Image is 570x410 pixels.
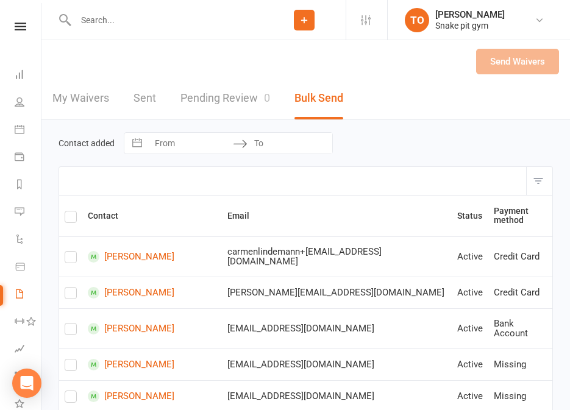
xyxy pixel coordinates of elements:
td: [PERSON_NAME][EMAIL_ADDRESS][DOMAIN_NAME] [222,277,452,308]
a: Pending Review0 [180,77,270,119]
div: Snake pit gym [435,20,505,31]
a: Payments [15,144,42,172]
a: My Waivers [52,77,109,119]
td: Missing [488,348,552,380]
a: Calendar [15,117,42,144]
td: Active [452,277,488,308]
th: Payment method [488,196,552,236]
th: Email [222,196,452,236]
a: Dashboard [15,62,42,90]
input: From [148,133,233,154]
span: 0 [264,91,270,104]
td: Bank Account [488,308,552,348]
div: [PERSON_NAME] [435,9,505,20]
div: TO [405,8,429,32]
label: Contact added [59,138,115,148]
td: [EMAIL_ADDRESS][DOMAIN_NAME] [222,348,452,380]
td: Credit Card [488,277,552,308]
input: Search... [72,12,263,29]
td: Credit Card [488,236,552,277]
td: [EMAIL_ADDRESS][DOMAIN_NAME] [222,308,452,348]
a: [PERSON_NAME] [88,359,216,370]
a: Assessments [15,336,42,364]
a: [PERSON_NAME] [88,391,216,402]
a: [PERSON_NAME] [88,287,216,299]
input: To [248,133,332,154]
div: Open Intercom Messenger [12,369,41,398]
a: [PERSON_NAME] [88,323,216,334]
a: [PERSON_NAME] [88,251,216,263]
th: Contact [82,196,222,236]
td: carmenlindemann+[EMAIL_ADDRESS][DOMAIN_NAME] [222,236,452,277]
a: People [15,90,42,117]
th: Status [452,196,488,236]
td: Active [452,236,488,277]
a: Product Sales [15,254,42,281]
button: Bulk Send [294,77,343,119]
td: Active [452,308,488,348]
a: Reports [15,172,42,199]
a: Sent [134,77,156,119]
button: Interact with the calendar and add the check-in date for your trip. [126,133,148,154]
td: Active [452,348,488,380]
